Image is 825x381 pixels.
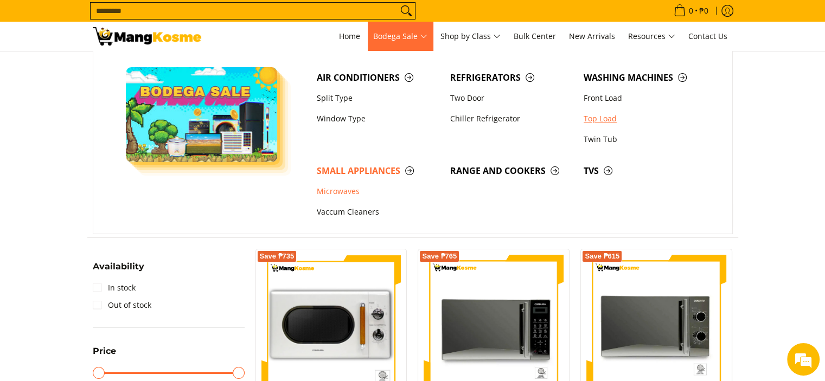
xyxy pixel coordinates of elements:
[585,253,619,260] span: Save ₱615
[311,160,445,181] a: Small Appliances
[670,5,712,17] span: •
[93,262,144,271] span: Availability
[578,88,712,108] a: Front Load
[445,108,578,129] a: Chiller Refrigerator
[564,22,621,51] a: New Arrivals
[93,347,116,356] span: Price
[334,22,366,51] a: Home
[368,22,433,51] a: Bodega Sale
[435,22,506,51] a: Shop by Class
[93,347,116,364] summary: Open
[508,22,561,51] a: Bulk Center
[445,67,578,88] a: Refrigerators
[628,30,675,43] span: Resources
[63,119,150,228] span: We're online!
[317,164,439,178] span: Small Appliances
[578,160,712,181] a: TVs
[93,27,201,46] img: Small Appliances l Mang Kosme: Home Appliances Warehouse Sale Microwave Oven
[623,22,681,51] a: Resources
[93,262,144,279] summary: Open
[178,5,204,31] div: Minimize live chat window
[578,108,712,129] a: Top Load
[311,202,445,223] a: Vaccum Cleaners
[683,22,733,51] a: Contact Us
[578,67,712,88] a: Washing Machines
[698,7,710,15] span: ₱0
[339,31,360,41] span: Home
[311,182,445,202] a: Microwaves
[514,31,556,41] span: Bulk Center
[422,253,457,260] span: Save ₱765
[450,164,573,178] span: Range and Cookers
[445,88,578,108] a: Two Door
[260,253,295,260] span: Save ₱735
[317,71,439,85] span: Air Conditioners
[584,164,706,178] span: TVs
[440,30,501,43] span: Shop by Class
[311,67,445,88] a: Air Conditioners
[687,7,695,15] span: 0
[398,3,415,19] button: Search
[56,61,182,75] div: Chat with us now
[126,67,278,162] img: Bodega Sale
[373,30,427,43] span: Bodega Sale
[93,279,136,296] a: In stock
[584,71,706,85] span: Washing Machines
[93,296,151,314] a: Out of stock
[450,71,573,85] span: Refrigerators
[311,108,445,129] a: Window Type
[569,31,615,41] span: New Arrivals
[311,88,445,108] a: Split Type
[445,160,578,181] a: Range and Cookers
[5,261,207,299] textarea: Type your message and hit 'Enter'
[578,129,712,150] a: Twin Tub
[688,31,727,41] span: Contact Us
[212,22,733,51] nav: Main Menu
